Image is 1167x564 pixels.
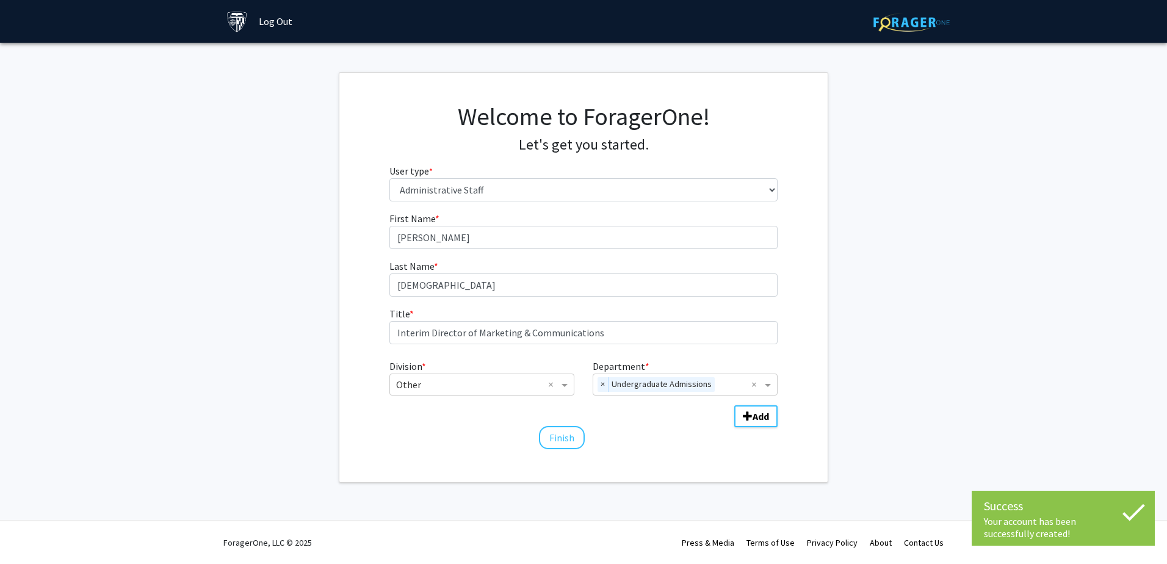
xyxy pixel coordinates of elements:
[904,537,944,548] a: Contact Us
[389,308,410,320] span: Title
[389,212,435,225] span: First Name
[226,11,248,32] img: Johns Hopkins University Logo
[734,405,778,427] button: Add Division/Department
[753,410,769,422] b: Add
[682,537,734,548] a: Press & Media
[380,359,583,396] div: Division
[9,509,52,555] iframe: Chat
[984,515,1143,540] div: Your account has been successfully created!
[593,374,778,396] ng-select: Department
[389,164,433,178] label: User type
[389,136,778,154] h4: Let's get you started.
[984,497,1143,515] div: Success
[548,377,558,392] span: Clear all
[583,359,787,396] div: Department
[873,13,950,32] img: ForagerOne Logo
[539,426,585,449] button: Finish
[389,102,778,131] h1: Welcome to ForagerOne!
[598,377,609,392] span: ×
[223,521,312,564] div: ForagerOne, LLC © 2025
[751,377,762,392] span: Clear all
[870,537,892,548] a: About
[609,377,715,392] span: Undergraduate Admissions
[389,260,434,272] span: Last Name
[389,374,574,396] ng-select: Division
[807,537,858,548] a: Privacy Policy
[746,537,795,548] a: Terms of Use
